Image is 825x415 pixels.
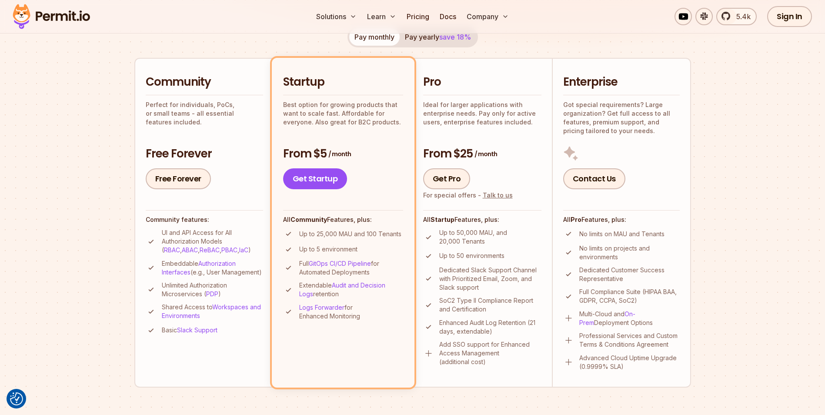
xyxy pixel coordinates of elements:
[146,146,263,162] h3: Free Forever
[162,260,236,276] a: Authorization Interfaces
[439,296,541,314] p: SoC2 Type II Compliance Report and Certification
[291,216,327,223] strong: Community
[483,191,513,199] a: Talk to us
[283,215,403,224] h4: All Features, plus:
[400,28,476,46] button: Pay yearlysave 18%
[563,215,680,224] h4: All Features, plus:
[563,100,680,135] p: Got special requirements? Large organization? Get full access to all features, premium support, a...
[164,246,180,254] a: RBAC
[299,245,357,254] p: Up to 5 environment
[162,259,263,277] p: Embeddable (e.g., User Management)
[182,246,198,254] a: ABAC
[162,326,217,335] p: Basic
[423,74,541,90] h2: Pro
[439,266,541,292] p: Dedicated Slack Support Channel with Prioritized Email, Zoom, and Slack support
[162,228,263,254] p: UI and API Access for All Authorization Models ( , , , , )
[283,146,403,162] h3: From $5
[423,168,471,189] a: Get Pro
[10,392,23,405] button: Consent Preferences
[439,318,541,336] p: Enhanced Audit Log Retention (21 days, extendable)
[579,310,635,326] a: On-Prem
[439,228,541,246] p: Up to 50,000 MAU, and 20,000 Tenants
[436,8,460,25] a: Docs
[299,281,385,298] a: Audit and Decision Logs
[299,230,401,238] p: Up to 25,000 MAU and 100 Tenants
[146,74,263,90] h2: Community
[579,244,680,261] p: No limits on projects and environments
[10,392,23,405] img: Revisit consent button
[299,281,403,298] p: Extendable retention
[364,8,400,25] button: Learn
[423,191,513,200] div: For special offers -
[579,288,680,305] p: Full Compliance Suite (HIPAA BAA, GDPR, CCPA, SoC2)
[439,33,471,41] span: save 18%
[283,168,347,189] a: Get Startup
[431,216,454,223] strong: Startup
[563,74,680,90] h2: Enterprise
[579,331,680,349] p: Professional Services and Custom Terms & Conditions Agreement
[177,326,217,334] a: Slack Support
[731,11,751,22] span: 5.4k
[767,6,812,27] a: Sign In
[146,100,263,127] p: Perfect for individuals, PoCs, or small teams - all essential features included.
[716,8,757,25] a: 5.4k
[283,74,403,90] h2: Startup
[463,8,512,25] button: Company
[403,8,433,25] a: Pricing
[200,246,220,254] a: ReBAC
[313,8,360,25] button: Solutions
[571,216,581,223] strong: Pro
[423,100,541,127] p: Ideal for larger applications with enterprise needs. Pay only for active users, enterprise featur...
[299,304,344,311] a: Logs Forwarder
[162,281,263,298] p: Unlimited Authorization Microservices ( )
[146,215,263,224] h4: Community features:
[239,246,248,254] a: IaC
[309,260,371,267] a: GitOps CI/CD Pipeline
[423,146,541,162] h3: From $25
[283,100,403,127] p: Best option for growing products that want to scale fast. Affordable for everyone. Also great for...
[206,290,218,298] a: PDP
[299,303,403,321] p: for Enhanced Monitoring
[474,150,497,158] span: / month
[563,168,625,189] a: Contact Us
[299,259,403,277] p: Full for Automated Deployments
[423,215,541,224] h4: All Features, plus:
[221,246,237,254] a: PBAC
[579,310,680,327] p: Multi-Cloud and Deployment Options
[579,230,665,238] p: No limits on MAU and Tenants
[439,251,504,260] p: Up to 50 environments
[439,340,541,366] p: Add SSO support for Enhanced Access Management (additional cost)
[579,354,680,371] p: Advanced Cloud Uptime Upgrade (0.9999% SLA)
[146,168,211,189] a: Free Forever
[579,266,680,283] p: Dedicated Customer Success Representative
[9,2,94,31] img: Permit logo
[162,303,263,320] p: Shared Access to
[328,150,351,158] span: / month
